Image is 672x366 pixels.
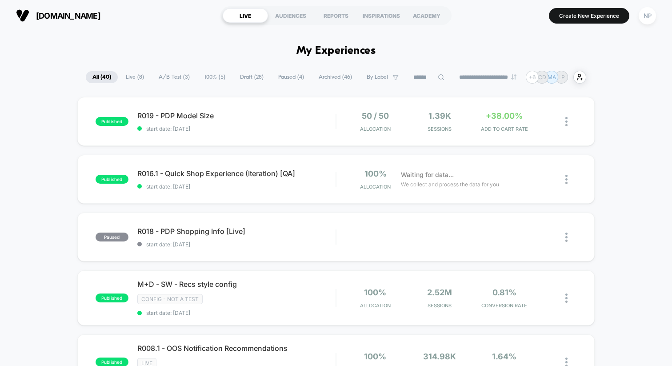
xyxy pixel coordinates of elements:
span: By Label [367,74,388,80]
span: start date: [DATE] [137,310,336,316]
span: R018 - PDP Shopping Info [Live] [137,227,336,236]
span: ADD TO CART RATE [474,126,534,132]
div: AUDIENCES [268,8,313,23]
span: Allocation [360,302,391,309]
p: MA [548,74,556,80]
div: NP [639,7,656,24]
span: 100% ( 5 ) [198,71,232,83]
span: Sessions [410,126,470,132]
span: CONVERSION RATE [474,302,534,309]
button: Create New Experience [549,8,629,24]
span: start date: [DATE] [137,241,336,248]
span: We collect and process the data for you [401,180,499,189]
span: R016.1 - Quick Shop Experience (Iteration) [QA] [137,169,336,178]
span: Paused ( 4 ) [272,71,311,83]
span: +38.00% [486,111,523,121]
span: 100% [364,169,387,178]
span: R019 - PDP Model Size [137,111,336,120]
p: CD [538,74,546,80]
img: end [511,74,516,80]
img: close [565,175,568,184]
div: ACADEMY [404,8,449,23]
span: start date: [DATE] [137,125,336,132]
span: Waiting for data... [401,170,454,180]
span: All ( 40 ) [86,71,118,83]
span: [DOMAIN_NAME] [36,11,100,20]
img: close [565,294,568,303]
button: [DOMAIN_NAME] [13,8,103,23]
span: Archived ( 46 ) [312,71,359,83]
span: start date: [DATE] [137,183,336,190]
span: 0.81% [492,288,516,297]
button: NP [636,7,659,25]
span: 100% [364,352,386,361]
span: 2.52M [427,288,452,297]
span: 1.64% [492,352,516,361]
h1: My Experiences [296,44,376,57]
img: Visually logo [16,9,29,22]
span: CONFIG - NOT A TEST [137,294,203,304]
span: 50 / 50 [362,111,389,121]
span: Draft ( 28 ) [233,71,270,83]
span: R008.1 - OOS Notification Recommendations [137,344,336,353]
span: published [96,117,128,126]
span: Sessions [410,302,470,309]
span: Allocation [360,126,391,132]
span: published [96,175,128,184]
img: close [565,117,568,126]
div: INSPIRATIONS [359,8,404,23]
span: Live ( 8 ) [119,71,151,83]
div: + 6 [526,71,539,84]
span: A/B Test ( 3 ) [152,71,196,83]
span: M+D - SW - Recs style config [137,280,336,289]
span: Allocation [360,184,391,190]
span: paused [96,233,128,241]
span: published [96,294,128,302]
span: 314.98k [423,352,456,361]
img: close [565,233,568,242]
span: 100% [364,288,386,297]
div: LIVE [223,8,268,23]
div: REPORTS [313,8,359,23]
p: LP [558,74,565,80]
span: 1.39k [428,111,451,121]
